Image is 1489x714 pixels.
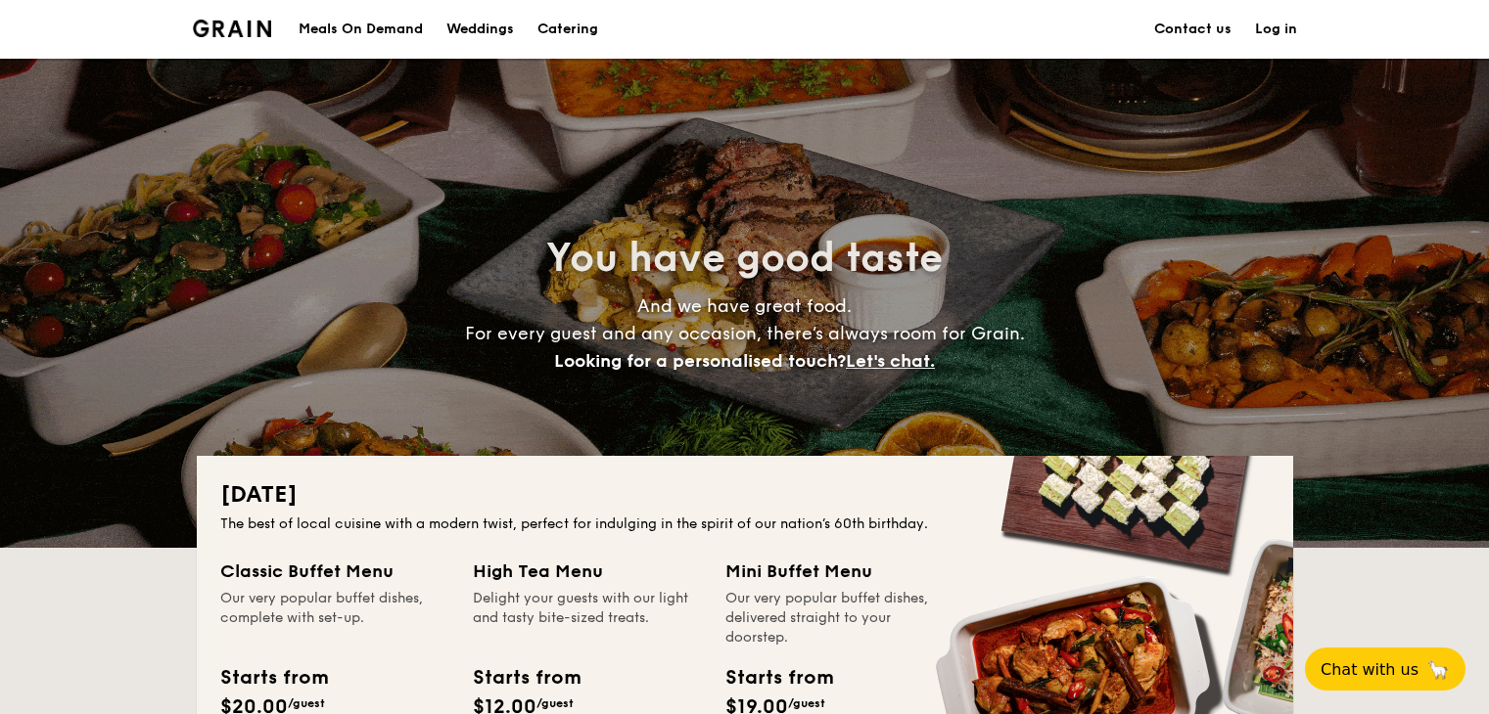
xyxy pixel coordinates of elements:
[220,558,449,585] div: Classic Buffet Menu
[1321,660,1419,679] span: Chat with us
[536,696,574,710] span: /guest
[220,479,1270,511] h2: [DATE]
[473,663,580,692] div: Starts from
[193,20,272,37] img: Grain
[288,696,325,710] span: /guest
[546,235,943,282] span: You have good taste
[220,589,449,647] div: Our very popular buffet dishes, complete with set-up.
[465,295,1025,372] span: And we have great food. For every guest and any occasion, there’s always room for Grain.
[220,663,327,692] div: Starts from
[554,350,846,372] span: Looking for a personalised touch?
[725,558,954,585] div: Mini Buffet Menu
[220,514,1270,534] div: The best of local cuisine with a modern twist, perfect for indulging in the spirit of our nation’...
[473,589,702,647] div: Delight your guests with our light and tasty bite-sized treats.
[846,350,935,372] span: Let's chat.
[1305,647,1466,691] button: Chat with us🦙
[473,558,702,585] div: High Tea Menu
[725,589,954,647] div: Our very popular buffet dishes, delivered straight to your doorstep.
[1426,658,1450,681] span: 🦙
[725,663,832,692] div: Starts from
[788,696,825,710] span: /guest
[193,20,272,37] a: Logotype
